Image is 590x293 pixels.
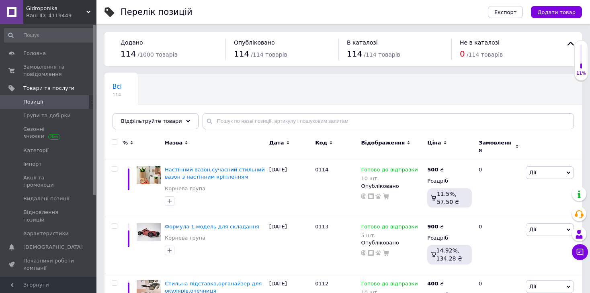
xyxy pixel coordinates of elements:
span: [DEMOGRAPHIC_DATA] [23,244,83,251]
a: Формула 1,модель для складання [165,224,259,230]
button: Експорт [488,6,523,18]
div: 5 шт. [361,232,418,238]
span: Опубліковано [234,39,275,46]
span: В каталозі [347,39,378,46]
div: Опубліковано [361,183,423,190]
input: Пошук [4,28,95,43]
span: Gidroponika [26,5,86,12]
span: / 114 товарів [364,51,400,58]
span: Дії [529,169,536,175]
div: Перелік позицій [121,8,193,16]
span: Категорії [23,147,49,154]
div: [DATE] [267,160,313,217]
span: Показники роботи компанії [23,257,74,272]
span: Дії [529,283,536,289]
span: / 114 товарів [467,51,503,58]
span: 114 [113,92,122,98]
span: 114 [234,49,249,59]
span: Готово до відправки [361,224,418,232]
div: ₴ [427,223,444,230]
span: 11.5%, 57.50 ₴ [437,191,459,205]
span: % [123,139,128,146]
span: Замовлення та повідомлення [23,63,74,78]
span: 114 [121,49,136,59]
span: Відновлення позицій [23,209,74,223]
span: Позиції [23,98,43,106]
span: Готово до відправки [361,167,418,175]
span: Відображення [361,139,405,146]
div: [DATE] [267,217,313,274]
span: Всі [113,83,122,90]
span: 114 [347,49,362,59]
span: 14.92%, 134.28 ₴ [436,247,462,262]
span: Акції та промокоди [23,174,74,189]
span: Код [315,139,327,146]
img: Формула 1,модель для сбрки [137,223,161,241]
b: 900 [427,224,438,230]
b: 500 [427,167,438,173]
div: 10 шт. [361,175,418,181]
span: Групи та добірки [23,112,71,119]
span: Додати товар [537,9,576,15]
div: Роздріб [427,177,472,185]
span: 0114 [315,167,328,173]
img: Настенный вазон для цветов [137,166,161,184]
span: 0112 [315,281,328,287]
span: Ціна [427,139,441,146]
span: / 114 товарів [251,51,287,58]
span: 0 [460,49,465,59]
span: Головна [23,50,46,57]
div: Роздріб [427,234,472,242]
button: Додати товар [531,6,582,18]
span: Видалені позиції [23,195,70,202]
a: Корнева група [165,234,205,242]
span: Товари та послуги [23,85,74,92]
div: ₴ [427,166,444,173]
span: Готово до відправки [361,281,418,289]
span: / 1000 товарів [137,51,177,58]
span: Дії [529,226,536,232]
a: Настінний вазон,сучасний стильний вазон з настінним кріпленням [165,167,265,180]
span: Експорт [494,9,517,15]
span: Відфільтруйте товари [121,118,182,124]
div: Ваш ID: 4119449 [26,12,96,19]
input: Пошук по назві позиції, артикулу і пошуковим запитам [203,113,574,129]
div: Опубліковано [361,239,423,246]
span: Назва [165,139,182,146]
span: 0113 [315,224,328,230]
b: 400 [427,281,438,287]
span: Додано [121,39,143,46]
span: Імпорт [23,161,42,168]
span: Характеристики [23,230,69,237]
div: ₴ [427,280,444,287]
div: 11% [575,71,588,76]
span: Сезонні знижки [23,126,74,140]
span: Дата [269,139,284,146]
span: Не в каталозі [460,39,500,46]
a: Корнева група [165,185,205,192]
span: Замовлення [479,139,513,154]
div: 0 [474,217,524,274]
div: 0 [474,160,524,217]
button: Чат з покупцем [572,244,588,260]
